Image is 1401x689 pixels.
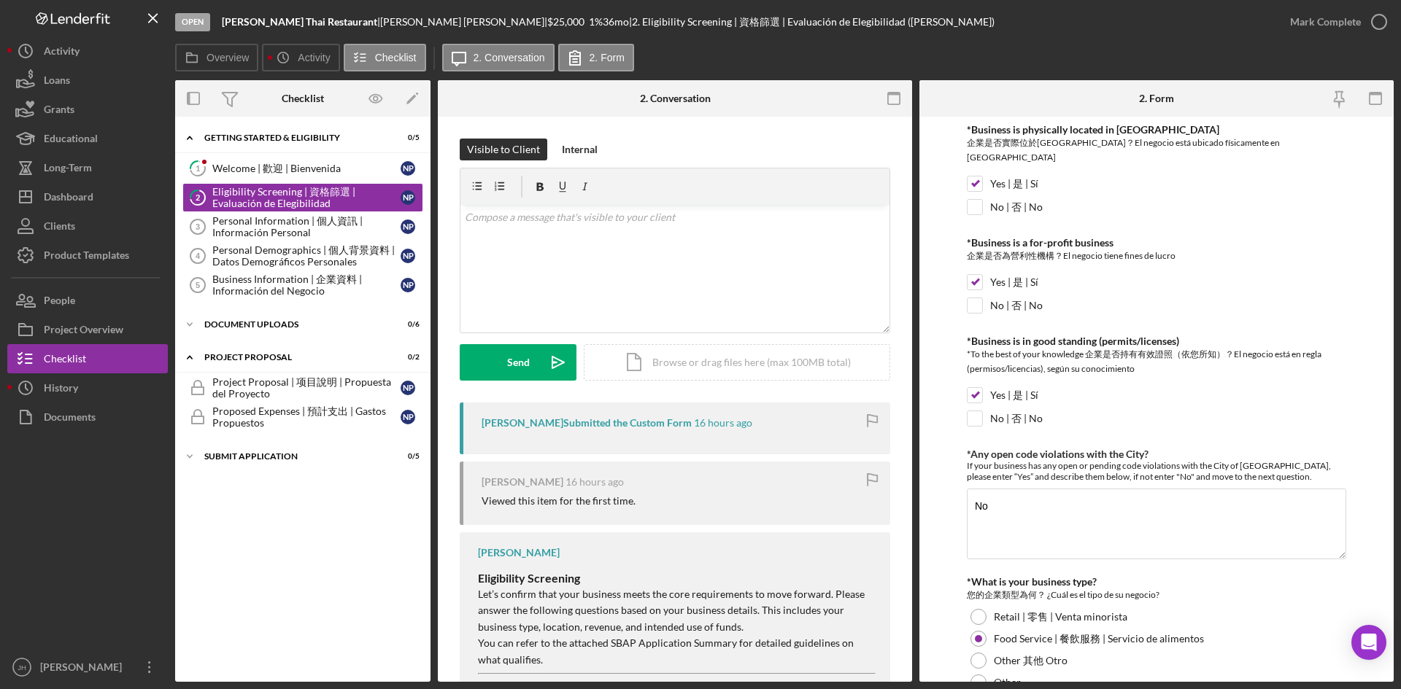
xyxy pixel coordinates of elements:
[990,176,1038,191] label: Yes | 是 | Sí
[196,163,200,173] tspan: 1
[182,183,423,212] a: 2Eligibility Screening | 資格篩選 | Evaluación de ElegibilidadNP
[44,402,96,435] div: Documents
[967,237,1346,249] div: *Business is a for-profit business
[212,244,401,268] div: Personal Demographics | 個人背景資料 | Datos Demográficos Personales
[589,16,603,28] div: 1 %
[175,13,210,31] div: Open
[7,66,168,95] a: Loans
[482,476,563,488] div: [PERSON_NAME]
[212,186,401,209] div: Eligibility Screening | 資格篩選 | Evaluación de Elegibilidad
[212,405,401,429] div: Proposed Expenses | 預計支出 | Gastos Propuestos
[994,611,1127,623] label: Retail | 零售 | Venta minorista
[460,139,547,160] button: Visible to Client
[990,411,1043,426] label: No | 否 | No
[212,215,401,238] div: Personal Information | 個人資訊 | Información Personal
[175,44,258,71] button: Overview
[44,315,123,348] div: Project Overview
[603,16,629,28] div: 36 mo
[44,211,75,244] div: Clients
[478,547,560,558] div: [PERSON_NAME]
[204,320,383,329] div: Document Uploads
[478,571,580,585] strong: Eligibility Screening
[401,190,415,205] div: N P
[182,402,423,432] a: Proposed Expenses | 預計支出 | Gastos PropuestosNP
[222,16,380,28] div: |
[393,353,420,362] div: 0 / 2
[262,44,339,71] button: Activity
[7,315,168,344] button: Project Overview
[380,16,547,28] div: [PERSON_NAME] [PERSON_NAME] |
[967,460,1346,482] div: If your business has any open or pending code violations with the City of [GEOGRAPHIC_DATA], plea...
[393,452,420,461] div: 0 / 5
[7,36,168,66] button: Activity
[44,286,75,319] div: People
[482,495,636,507] div: Viewed this item for the first time.
[1139,93,1174,104] div: 2. Form
[555,139,605,160] button: Internal
[547,15,584,28] span: $25,000
[7,653,168,682] button: JH[PERSON_NAME]
[967,576,1346,588] div: *What is your business type?
[967,347,1346,380] div: *To the best of your knowledge 企業是否持有有效證照（依您所知）？El negocio está en regla (permisos/licencias), se...
[44,153,92,186] div: Long-Term
[967,124,1346,136] div: *Business is physically located in [GEOGRAPHIC_DATA]
[590,52,625,63] label: 2. Form
[182,154,423,183] a: 1Welcome | 歡迎 | BienvenidaNP
[967,588,1346,602] div: 您的企業類型為何？ ¿Cuál es el tipo de su negocio?
[7,373,168,402] button: History
[196,252,201,260] tspan: 4
[344,44,426,71] button: Checklist
[507,344,530,381] div: Send
[1275,7,1394,36] button: Mark Complete
[222,15,377,28] b: [PERSON_NAME] Thai Restaurant
[44,66,70,98] div: Loans
[36,653,131,685] div: [PERSON_NAME]
[994,633,1204,645] label: Food Service | 餐飲服務 | Servicio de alimentos
[967,448,1149,460] label: *Any open code violations with the City?
[990,200,1043,214] label: No | 否 | No
[7,344,168,373] button: Checklist
[990,388,1038,402] label: Yes | 是 | Sí
[7,211,168,241] button: Clients
[7,95,168,124] button: Grants
[212,273,401,297] div: Business Information | 企業資料 | Información del Negocio
[7,182,168,211] button: Dashboard
[182,270,423,300] a: 5Business Information | 企業資料 | Información del NegocioNP
[44,344,86,377] div: Checklist
[7,124,168,153] button: Educational
[282,93,324,104] div: Checklist
[1351,625,1386,660] div: Open Intercom Messenger
[196,222,200,231] tspan: 3
[196,192,200,202] tspan: 2
[478,586,876,668] p: Let’s confirm that your business meets the core requirements to move forward. Please answer the f...
[558,44,634,71] button: 2. Form
[1290,7,1361,36] div: Mark Complete
[375,52,417,63] label: Checklist
[298,52,330,63] label: Activity
[7,402,168,432] a: Documents
[18,663,26,672] text: JH
[212,376,401,400] div: Project Proposal | 项目說明 | Propuesta del Proyecto
[393,320,420,329] div: 0 / 6
[562,139,598,160] div: Internal
[994,677,1021,688] label: Other
[401,219,415,234] div: N P
[967,335,1346,347] div: *Business is in good standing (permits/licenses)
[182,373,423,402] a: Project Proposal | 项目說明 | Propuesta del ProyectoNP
[44,241,129,273] div: Product Templates
[7,286,168,315] a: People
[7,153,168,182] button: Long-Term
[44,124,98,157] div: Educational
[994,655,1068,666] label: Other 其他 Otro
[44,36,80,69] div: Activity
[44,373,78,406] div: History
[566,476,624,488] time: 2025-09-03 03:47
[467,139,540,160] div: Visible to Client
